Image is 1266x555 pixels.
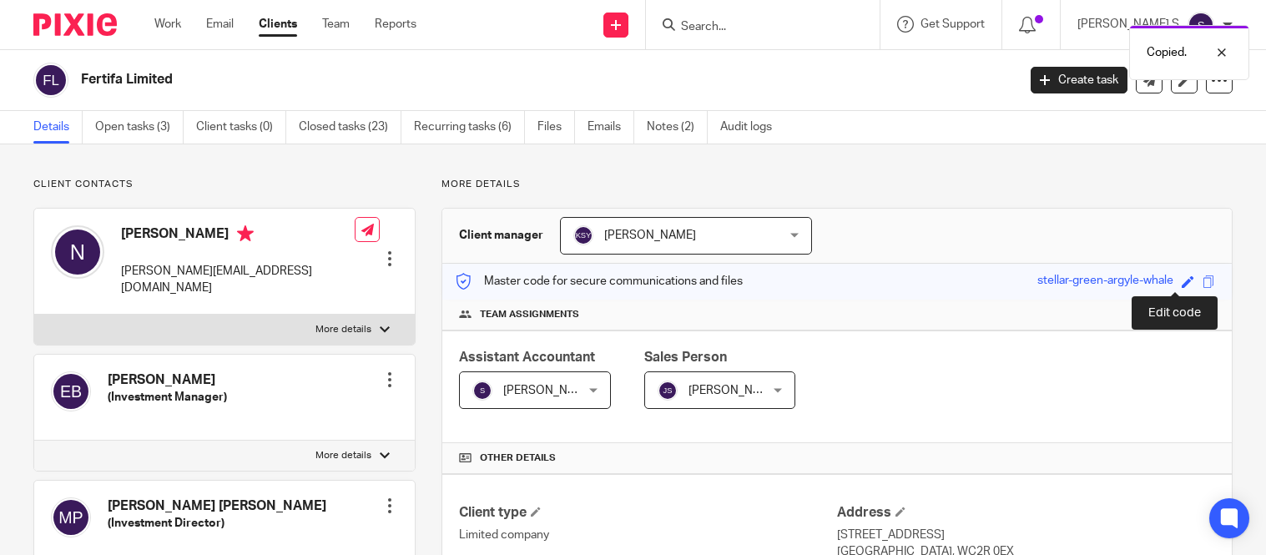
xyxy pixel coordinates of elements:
[33,178,416,191] p: Client contacts
[259,16,297,33] a: Clients
[51,225,104,279] img: svg%3E
[441,178,1233,191] p: More details
[837,504,1215,522] h4: Address
[604,230,696,241] span: [PERSON_NAME]
[459,227,543,244] h3: Client manager
[503,385,605,396] span: [PERSON_NAME] S
[33,13,117,36] img: Pixie
[322,16,350,33] a: Team
[33,63,68,98] img: svg%3E
[121,263,355,297] p: [PERSON_NAME][EMAIL_ADDRESS][DOMAIN_NAME]
[1037,272,1173,291] div: stellar-green-argyle-whale
[480,452,556,465] span: Other details
[459,504,837,522] h4: Client type
[315,449,371,462] p: More details
[51,497,91,537] img: svg%3E
[472,381,492,401] img: svg%3E
[1188,12,1214,38] img: svg%3E
[206,16,234,33] a: Email
[33,111,83,144] a: Details
[573,225,593,245] img: svg%3E
[315,323,371,336] p: More details
[196,111,286,144] a: Client tasks (0)
[95,111,184,144] a: Open tasks (3)
[237,225,254,242] i: Primary
[108,371,227,389] h4: [PERSON_NAME]
[414,111,525,144] a: Recurring tasks (6)
[108,497,326,515] h4: [PERSON_NAME] [PERSON_NAME]
[720,111,784,144] a: Audit logs
[688,385,780,396] span: [PERSON_NAME]
[51,371,91,411] img: svg%3E
[81,71,820,88] h2: Fertifa Limited
[647,111,708,144] a: Notes (2)
[537,111,575,144] a: Files
[154,16,181,33] a: Work
[108,515,326,532] h5: (Investment Director)
[121,225,355,246] h4: [PERSON_NAME]
[455,273,743,290] p: Master code for secure communications and files
[837,527,1215,543] p: [STREET_ADDRESS]
[459,351,595,364] span: Assistant Accountant
[108,389,227,406] h5: (Investment Manager)
[1147,44,1187,61] p: Copied.
[459,527,837,543] p: Limited company
[658,381,678,401] img: svg%3E
[299,111,401,144] a: Closed tasks (23)
[644,351,727,364] span: Sales Person
[588,111,634,144] a: Emails
[480,308,579,321] span: Team assignments
[1031,67,1127,93] a: Create task
[375,16,416,33] a: Reports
